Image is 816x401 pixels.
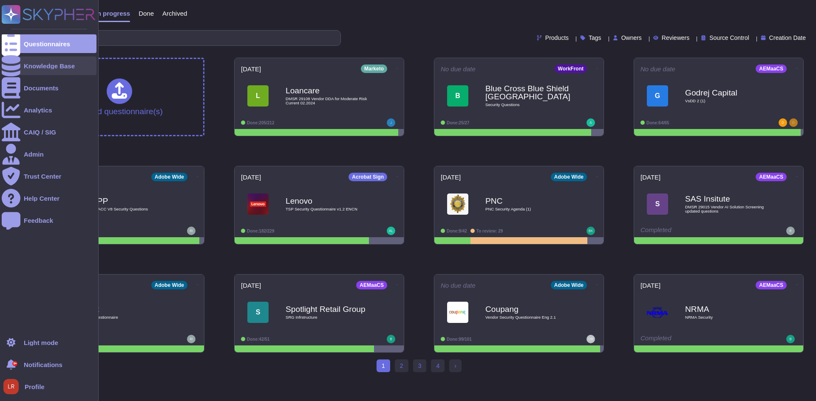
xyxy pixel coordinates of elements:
[485,315,570,320] span: Vendor Security Questionnaire Eng 2.1
[247,85,269,107] div: L
[24,151,44,157] div: Admin
[485,84,570,101] b: Blue Cross Blue Shield [GEOGRAPHIC_DATA]
[247,302,269,323] div: S
[756,64,787,73] div: AEMaaCS
[621,35,642,41] span: Owners
[2,56,96,75] a: Knowledge Base
[485,207,570,211] span: PNC Security Agenda (1)
[447,302,468,323] img: Logo
[247,193,269,215] img: Logo
[2,167,96,185] a: Trust Center
[139,10,154,17] span: Done
[685,315,770,320] span: NRMA Security
[24,129,56,135] div: CAIQ / SIG
[356,281,387,289] div: AEMaaCS
[647,302,668,323] img: Logo
[24,217,53,224] div: Feedback
[786,227,795,235] img: user
[24,195,59,202] div: Help Center
[551,281,587,289] div: Adobe Wide
[24,173,61,179] div: Trust Center
[454,362,456,369] span: ›
[86,305,171,313] b: test
[789,118,798,127] img: user
[387,118,395,127] img: user
[551,173,587,181] div: Adobe Wide
[476,229,503,233] span: To review: 29
[24,63,75,69] div: Knowledge Base
[24,85,59,91] div: Documents
[247,337,269,342] span: Done: 42/51
[86,207,171,211] span: BNPP ACC V8 Security Questions
[2,189,96,208] a: Help Center
[647,193,668,215] div: S
[447,121,469,125] span: Done: 25/27
[2,123,96,141] a: CAIQ / SIG
[2,101,96,119] a: Analytics
[151,281,187,289] div: Adobe Wide
[640,335,745,343] div: Completed
[24,41,70,47] div: Questionnaires
[247,229,275,233] span: Done: 182/229
[34,31,340,45] input: Search by keywords
[779,118,787,127] img: user
[86,315,171,320] span: test questionnaire
[241,66,261,72] span: [DATE]
[685,305,770,313] b: NRMA
[2,34,96,53] a: Questionnaires
[286,97,371,105] span: DMSR 29108 Vendor DDA for Moderate Risk Current 02.2024
[640,282,660,289] span: [DATE]
[241,174,261,180] span: [DATE]
[685,205,770,213] span: DMSR 29015 Vendor AI Solution Screening updated questions
[247,121,275,125] span: Done: 205/212
[25,384,45,390] span: Profile
[187,227,195,235] img: user
[447,193,468,215] img: Logo
[447,85,468,107] div: B
[756,173,787,181] div: AEMaaCS
[685,99,770,103] span: VsDD 2 (1)
[685,195,770,203] b: SAS Insitute
[447,229,467,233] span: Done: 9/42
[86,197,171,205] b: BNPP
[24,362,62,368] span: Notifications
[2,79,96,97] a: Documents
[395,359,408,372] a: 2
[241,282,261,289] span: [DATE]
[769,35,806,41] span: Creation Date
[24,339,58,346] div: Light mode
[441,282,476,289] span: No due date
[662,35,689,41] span: Reviewers
[286,87,371,95] b: Loancare
[286,315,371,320] span: SRG Infrstructure
[589,35,601,41] span: Tags
[640,174,660,180] span: [DATE]
[786,335,795,343] img: user
[447,337,472,342] span: Done: 99/101
[431,359,445,372] a: 4
[545,35,569,41] span: Products
[387,335,395,343] img: user
[586,335,595,343] img: user
[286,305,371,313] b: Spotlight Retail Group
[2,211,96,230] a: Feedback
[640,66,675,72] span: No due date
[286,207,371,211] span: TSP Security Questionnaire v1.2 ENCN
[377,359,390,372] span: 1
[95,10,130,17] span: In progress
[646,121,669,125] span: Done: 64/65
[586,118,595,127] img: user
[2,145,96,163] a: Admin
[586,227,595,235] img: user
[413,359,427,372] a: 3
[286,197,371,205] b: Lenovo
[709,35,749,41] span: Source Control
[485,103,570,107] span: Security Questions
[485,305,570,313] b: Coupang
[485,197,570,205] b: PNC
[162,10,187,17] span: Archived
[2,377,25,396] button: user
[24,107,52,113] div: Analytics
[76,79,163,115] div: Upload questionnaire(s)
[3,379,19,394] img: user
